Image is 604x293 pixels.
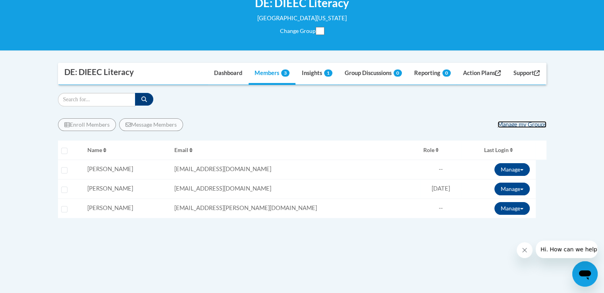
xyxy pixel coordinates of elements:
button: Search [135,93,153,106]
span: 3 [281,69,289,77]
button: Role [423,144,458,156]
span: Email [174,146,188,153]
button: Manage [494,163,530,176]
label: Change Group [280,27,316,35]
input: Select learner [61,187,68,193]
input: Select learner [61,167,68,173]
span: 1 [324,69,332,77]
a: Group Discussions0 [339,63,408,85]
span: [DATE] [432,185,450,192]
input: Search [58,93,135,106]
iframe: Close message [517,242,533,258]
button: Email [174,144,417,156]
button: Message Members [119,118,183,131]
a: Action Plans [457,63,507,85]
input: Select all users [61,148,68,154]
span: -- [439,166,443,172]
button: Manage [494,202,530,215]
span: [PERSON_NAME] [87,185,133,192]
button: Enroll Members [58,118,116,131]
iframe: Message from company [536,241,598,258]
a: Members3 [249,63,295,85]
span: [EMAIL_ADDRESS][DOMAIN_NAME] [174,166,271,172]
iframe: Button to launch messaging window [572,261,598,287]
span: [EMAIL_ADDRESS][DOMAIN_NAME] [174,185,271,192]
button: Manage [494,183,530,195]
button: Last Login [465,144,533,156]
span: Last Login [484,146,509,153]
span: Role [423,146,434,153]
span: [PERSON_NAME] [87,166,133,172]
input: Select learner [61,206,68,212]
span: 0 [394,69,402,77]
a: Manage my Groups [498,121,546,128]
span: Name [87,146,102,153]
span: -- [439,204,443,211]
span: 0 [442,69,451,77]
div: [GEOGRAPHIC_DATA][US_STATE] [255,14,349,23]
span: [EMAIL_ADDRESS][PERSON_NAME][DOMAIN_NAME] [174,204,317,211]
div: DE: DIEEC Literacy [64,67,134,77]
span: Hi. How can we help? [5,6,64,12]
span: [PERSON_NAME] [87,204,133,211]
a: Reporting0 [408,63,457,85]
a: Support [508,63,546,85]
button: Name [87,144,168,156]
a: Dashboard [208,63,248,85]
a: Insights1 [296,63,338,85]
